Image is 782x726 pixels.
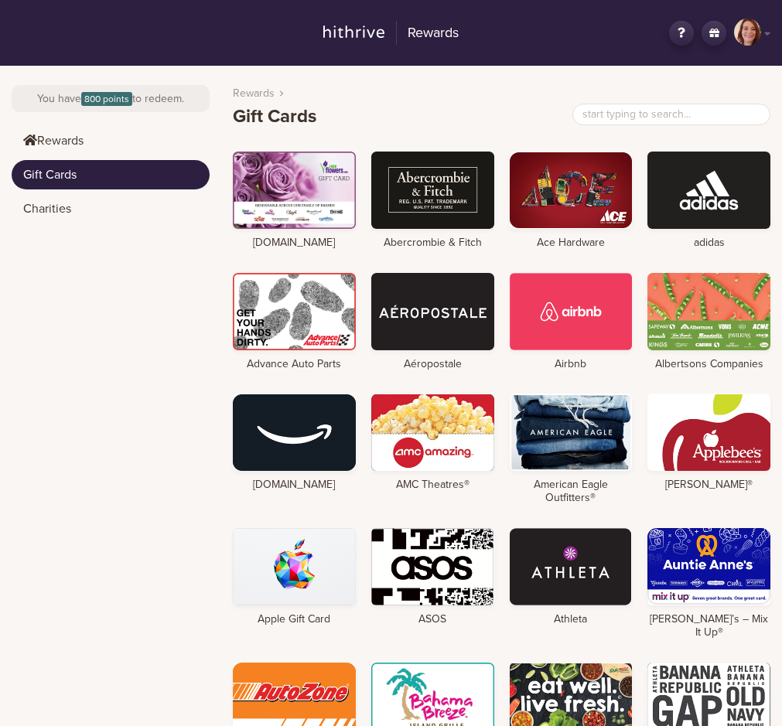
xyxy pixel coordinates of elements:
[233,358,356,371] h4: Advance Auto Parts
[233,152,356,250] a: [DOMAIN_NAME]
[233,528,356,626] a: Apple Gift Card
[12,160,210,189] a: Gift Cards
[510,273,633,371] a: Airbnb
[35,11,67,25] span: Help
[647,613,770,639] h4: [PERSON_NAME]’s – Mix It Up®
[233,479,356,492] h4: [DOMAIN_NAME]
[510,152,633,250] a: Ace Hardware
[510,613,633,626] h4: Athleta
[647,479,770,492] h4: [PERSON_NAME]®
[647,394,770,492] a: [PERSON_NAME]®
[371,273,494,371] a: Aéropostale
[510,358,633,371] h4: Airbnb
[371,358,494,371] h4: Aéropostale
[647,358,770,371] h4: Albertsons Companies
[233,237,356,250] h4: [DOMAIN_NAME]
[371,394,494,492] a: AMC Theatres®
[233,394,356,492] a: [DOMAIN_NAME]
[510,237,633,250] h4: Ace Hardware
[371,613,494,626] h4: ASOS
[12,85,210,112] div: You have to redeem.
[233,106,316,128] h1: Gift Cards
[233,85,275,101] a: Rewards
[371,528,494,626] a: ASOS
[81,92,132,106] span: 800 points
[371,152,494,250] a: Abercrombie & Fitch
[572,104,770,125] input: start typing to search...
[371,479,494,492] h4: AMC Theatres®
[233,273,356,371] a: Advance Auto Parts
[396,21,459,46] h2: Rewards
[510,394,633,505] a: American Eagle Outfitters®
[510,479,633,505] h4: American Eagle Outfitters®
[647,273,770,371] a: Albertsons Companies
[323,26,384,38] img: hithrive-logo.9746416d.svg
[510,528,633,626] a: Athleta
[371,237,494,250] h4: Abercrombie & Fitch
[12,194,210,223] a: Charities
[647,528,770,639] a: [PERSON_NAME]’s – Mix It Up®
[233,613,356,626] h4: Apple Gift Card
[647,152,770,250] a: adidas
[647,237,770,250] h4: adidas
[12,126,210,155] a: Rewards
[314,19,469,48] a: Rewards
